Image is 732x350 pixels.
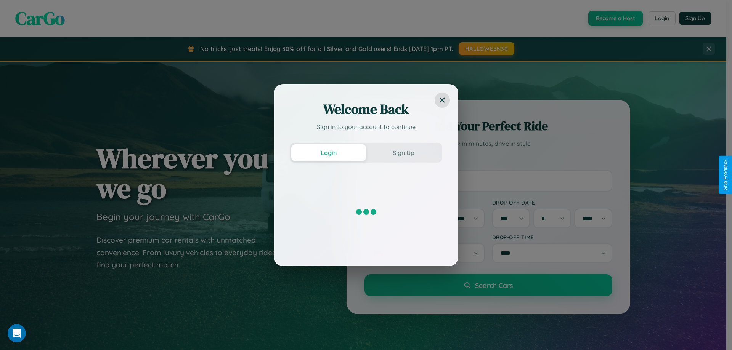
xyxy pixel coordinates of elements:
button: Login [291,144,366,161]
h2: Welcome Back [290,100,442,118]
button: Sign Up [366,144,441,161]
iframe: Intercom live chat [8,324,26,342]
div: Give Feedback [723,160,728,190]
p: Sign in to your account to continue [290,122,442,131]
